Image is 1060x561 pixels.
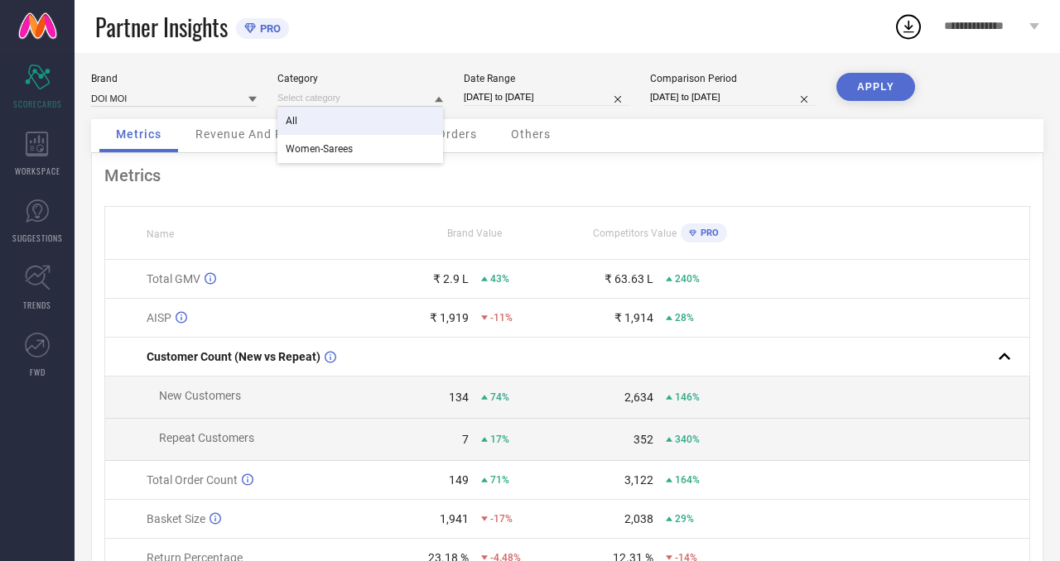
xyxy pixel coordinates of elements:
[464,89,629,106] input: Select date range
[15,165,60,177] span: WORKSPACE
[430,311,469,324] div: ₹ 1,919
[159,431,254,444] span: Repeat Customers
[159,389,241,402] span: New Customers
[440,512,469,525] div: 1,941
[104,165,1030,185] div: Metrics
[836,73,915,101] button: APPLY
[447,228,502,239] span: Brand Value
[675,474,700,486] span: 164%
[675,434,700,445] span: 340%
[147,473,238,487] span: Total Order Count
[277,135,443,163] div: Women-Sarees
[147,272,200,285] span: Total GMV
[675,513,694,525] span: 29%
[675,273,700,285] span: 240%
[624,391,653,404] div: 2,634
[511,127,551,141] span: Others
[286,115,297,127] span: All
[30,366,46,378] span: FWD
[605,272,653,285] div: ₹ 63.63 L
[147,512,205,525] span: Basket Size
[286,143,353,155] span: Women-Sarees
[894,12,923,41] div: Open download list
[650,73,816,84] div: Comparison Period
[95,10,228,44] span: Partner Insights
[23,299,51,311] span: TRENDS
[650,89,816,106] input: Select comparison period
[433,272,469,285] div: ₹ 2.9 L
[147,350,320,363] span: Customer Count (New vs Repeat)
[675,312,694,324] span: 28%
[116,127,161,141] span: Metrics
[624,473,653,487] div: 3,122
[277,107,443,135] div: All
[277,89,443,107] input: Select category
[490,273,509,285] span: 43%
[490,474,509,486] span: 71%
[696,228,719,238] span: PRO
[12,232,63,244] span: SUGGESTIONS
[675,391,700,403] span: 146%
[91,73,257,84] div: Brand
[593,228,677,239] span: Competitors Value
[147,311,171,324] span: AISP
[464,73,629,84] div: Date Range
[490,513,513,525] span: -17%
[490,391,509,403] span: 74%
[256,22,281,35] span: PRO
[614,311,653,324] div: ₹ 1,914
[462,433,469,446] div: 7
[449,391,469,404] div: 134
[277,73,443,84] div: Category
[195,127,316,141] span: Revenue And Pricing
[624,512,653,525] div: 2,038
[490,312,513,324] span: -11%
[449,473,469,487] div: 149
[147,228,174,240] span: Name
[634,433,653,446] div: 352
[490,434,509,445] span: 17%
[13,98,62,110] span: SCORECARDS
